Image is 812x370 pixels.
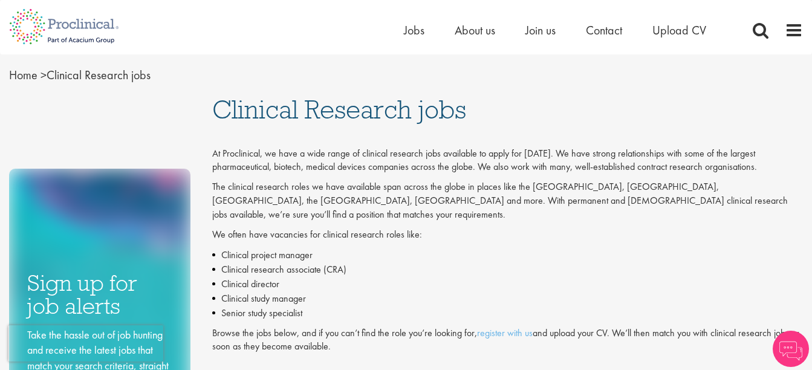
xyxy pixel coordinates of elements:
p: The clinical research roles we have available span across the globe in places like the [GEOGRAPHI... [212,180,803,222]
span: Clinical Research jobs [9,67,151,83]
span: > [41,67,47,83]
a: register with us [477,326,533,339]
span: Clinical Research jobs [212,93,466,126]
a: About us [455,22,495,38]
li: Clinical director [212,277,803,291]
p: At Proclinical, we have a wide range of clinical research jobs available to apply for [DATE]. We ... [212,147,803,175]
a: Jobs [404,22,424,38]
img: Chatbot [773,331,809,367]
li: Clinical research associate (CRA) [212,262,803,277]
h3: Sign up for job alerts [27,271,172,318]
li: Clinical study manager [212,291,803,306]
a: breadcrumb link to Home [9,67,37,83]
p: We often have vacancies for clinical research roles like: [212,228,803,242]
a: Upload CV [652,22,706,38]
li: Clinical project manager [212,248,803,262]
li: Senior study specialist [212,306,803,320]
p: Browse the jobs below, and if you can’t find the role you’re looking for, and upload your CV. We’... [212,326,803,354]
a: Contact [586,22,622,38]
a: Join us [525,22,556,38]
iframe: reCAPTCHA [8,325,163,362]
